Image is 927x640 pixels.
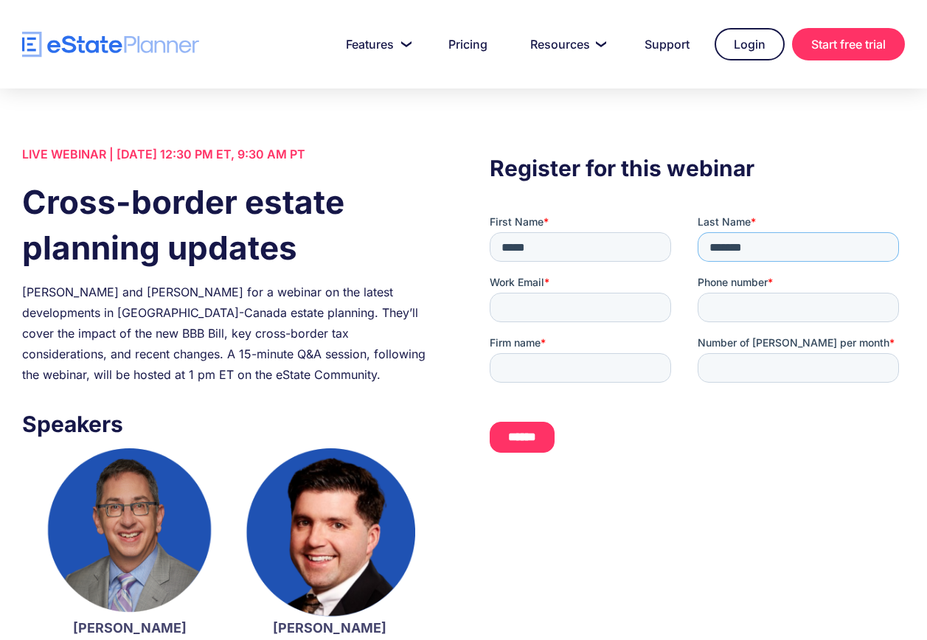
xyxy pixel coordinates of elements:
a: Login [715,28,785,60]
div: [PERSON_NAME] and [PERSON_NAME] for a webinar on the latest developments in [GEOGRAPHIC_DATA]-Can... [22,282,437,385]
a: Support [627,29,707,59]
h3: Speakers [22,407,437,441]
iframe: Form 0 [490,215,905,465]
strong: [PERSON_NAME] [73,620,187,636]
a: Resources [513,29,619,59]
a: Pricing [431,29,505,59]
a: Features [328,29,423,59]
a: Start free trial [792,28,905,60]
h3: Register for this webinar [490,151,905,185]
a: home [22,32,199,58]
strong: [PERSON_NAME] [273,620,386,636]
h1: Cross-border estate planning updates [22,179,437,271]
div: LIVE WEBINAR | [DATE] 12:30 PM ET, 9:30 AM PT [22,144,437,164]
